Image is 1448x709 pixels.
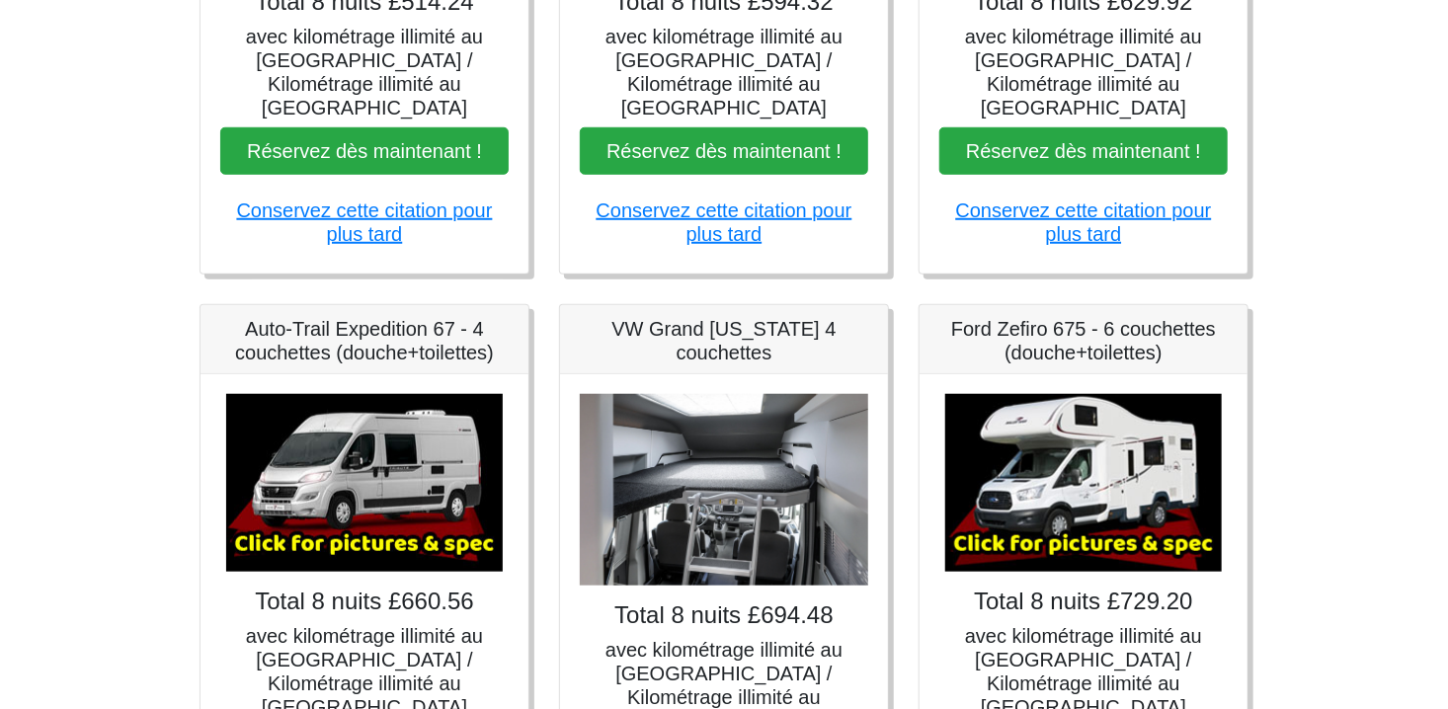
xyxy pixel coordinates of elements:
[580,25,868,119] h5: avec kilométrage illimité au [GEOGRAPHIC_DATA] / Kilométrage illimité au [GEOGRAPHIC_DATA]
[236,199,492,245] a: Conservez cette citation pour plus tard
[220,127,509,175] button: Réservez dès maintenant !
[945,394,1222,572] img: Ford Zefiro 675 - 6 Berth (Shower+Toilet)
[226,394,503,572] img: Auto-Trail Expedition 67 - 4 Berth (Shower+Toilet)
[220,25,509,119] h5: avec kilométrage illimité au [GEOGRAPHIC_DATA] / Kilométrage illimité au [GEOGRAPHIC_DATA]
[220,317,509,364] h5: Auto-Trail Expedition 67 - 4 couchettes (douche+toilettes)
[939,25,1228,119] h5: avec kilométrage illimité au [GEOGRAPHIC_DATA] / Kilométrage illimité au [GEOGRAPHIC_DATA]
[220,588,509,616] h4: Total 8 nuits £660.56
[580,394,868,587] img: VW Grand California 4 Berth
[939,127,1228,175] button: Réservez dès maintenant !
[955,199,1211,245] a: Conservez cette citation pour plus tard
[580,127,868,175] button: Réservez dès maintenant !
[580,601,868,630] h4: Total 8 nuits £694.48
[580,317,868,364] h5: VW Grand [US_STATE] 4 couchettes
[939,317,1228,364] h5: Ford Zefiro 675 - 6 couchettes (douche+toilettes)
[939,588,1228,616] h4: Total 8 nuits £729.20
[596,199,851,245] a: Conservez cette citation pour plus tard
